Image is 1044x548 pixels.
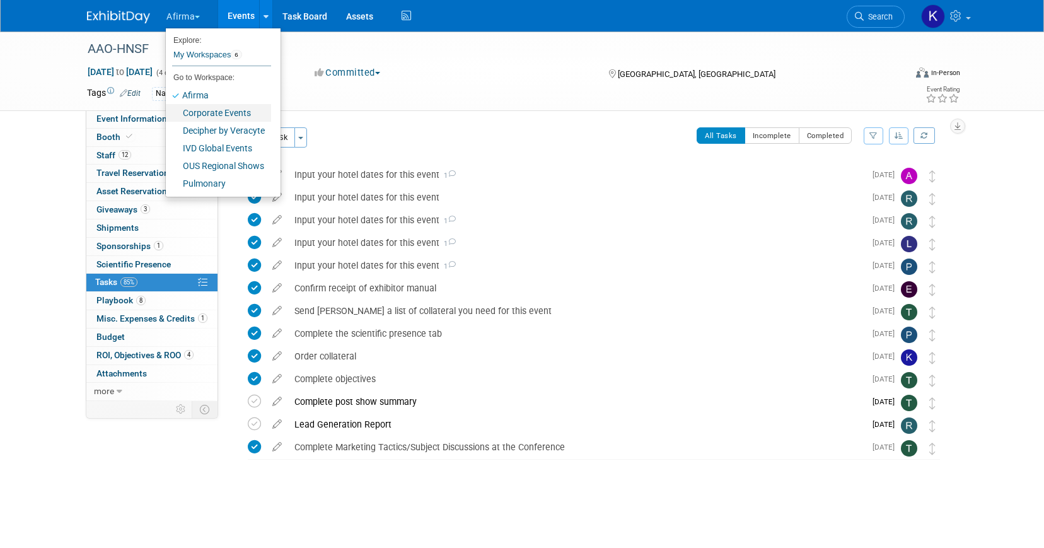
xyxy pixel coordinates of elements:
li: Go to Workspace: [166,69,271,86]
div: Input your hotel dates for this event [288,187,865,208]
a: Decipher by Veracyte [166,122,271,139]
span: Travel Reservations [96,168,186,178]
div: Input your hotel dates for this event [288,164,865,185]
a: Event Information [86,110,217,128]
span: [DATE] [873,170,901,179]
span: (4 days) [155,69,182,77]
span: Shipments [96,223,139,233]
button: Completed [799,127,852,144]
i: Move task [929,329,936,341]
a: edit [266,373,288,385]
span: 6 [231,50,241,60]
span: Staff [96,150,131,160]
a: edit [266,283,288,294]
span: [DATE] [873,443,901,452]
span: [DATE] [873,284,901,293]
span: Event Information [96,114,167,124]
i: Move task [929,420,936,432]
a: Giveaways3 [86,201,217,219]
div: Input your hotel dates for this event [288,232,865,254]
img: Keirsten Davis [901,349,917,366]
div: Complete objectives [288,368,865,390]
span: 3 [141,204,150,214]
img: ExhibitDay [87,11,150,23]
a: edit [266,192,288,203]
span: Search [864,12,893,21]
div: National [152,87,189,100]
span: 4 [184,350,194,359]
i: Move task [929,170,936,182]
a: Budget [86,329,217,346]
span: [DATE] [873,238,901,247]
i: Move task [929,193,936,205]
div: Confirm receipt of exhibitor manual [288,277,865,299]
a: Attachments [86,365,217,383]
i: Move task [929,306,936,318]
a: Refresh [913,127,935,144]
span: more [94,386,114,396]
img: Randi LeBoyer [901,417,917,434]
span: Attachments [96,368,147,378]
div: Order collateral [288,346,865,367]
a: Search [847,6,905,28]
span: [DATE] [873,216,901,224]
div: AAO-HNSF [83,38,886,61]
span: 1 [439,240,456,248]
a: edit [266,441,288,453]
a: edit [266,396,288,407]
a: Corporate Events [166,104,271,122]
span: 8 [136,296,146,305]
a: Playbook8 [86,292,217,310]
i: Move task [929,443,936,455]
button: Committed [310,66,385,79]
a: edit [266,419,288,430]
span: Scientific Presence [96,259,171,269]
a: Pulmonary [166,175,271,192]
span: 1 [439,217,456,225]
i: Move task [929,216,936,228]
td: Tags [87,86,141,101]
span: [DATE] [873,193,901,202]
img: Adeeb Ansari [901,168,917,184]
span: [GEOGRAPHIC_DATA], [GEOGRAPHIC_DATA] [618,69,775,79]
a: edit [266,328,288,339]
a: OUS Regional Shows [166,157,271,175]
a: Shipments [86,219,217,237]
div: Input your hotel dates for this event [288,255,865,276]
i: Move task [929,284,936,296]
a: edit [266,237,288,248]
span: Tasks [95,277,137,287]
div: Event Rating [925,86,960,93]
img: Randi LeBoyer [901,213,917,230]
a: edit [266,351,288,362]
span: Sponsorships [96,241,163,251]
a: Misc. Expenses & Credits1 [86,310,217,328]
span: 12 [119,150,131,160]
span: [DATE] [873,420,901,429]
div: Complete the scientific presence tab [288,323,865,344]
button: Incomplete [745,127,799,144]
span: [DATE] [873,397,901,406]
img: Taylor Sebesta [901,304,917,320]
a: Scientific Presence [86,256,217,274]
i: Move task [929,352,936,364]
img: Taylor Sebesta [901,372,917,388]
a: Tasks85% [86,274,217,291]
i: Move task [929,397,936,409]
img: Lauren Holland [901,236,917,252]
img: Format-Inperson.png [916,67,929,78]
a: Afirma [166,86,271,104]
i: Move task [929,238,936,250]
img: Keirsten Davis [921,4,945,28]
span: Misc. Expenses & Credits [96,313,207,324]
a: edit [266,305,288,317]
a: ROI, Objectives & ROO4 [86,347,217,364]
div: Complete post show summary [288,391,865,412]
td: Personalize Event Tab Strip [170,401,192,417]
a: Sponsorships1 [86,238,217,255]
li: Explore: [166,33,271,44]
i: Move task [929,375,936,387]
a: My Workspaces6 [172,44,271,66]
div: Input your hotel dates for this event [288,209,865,231]
a: Booth [86,129,217,146]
